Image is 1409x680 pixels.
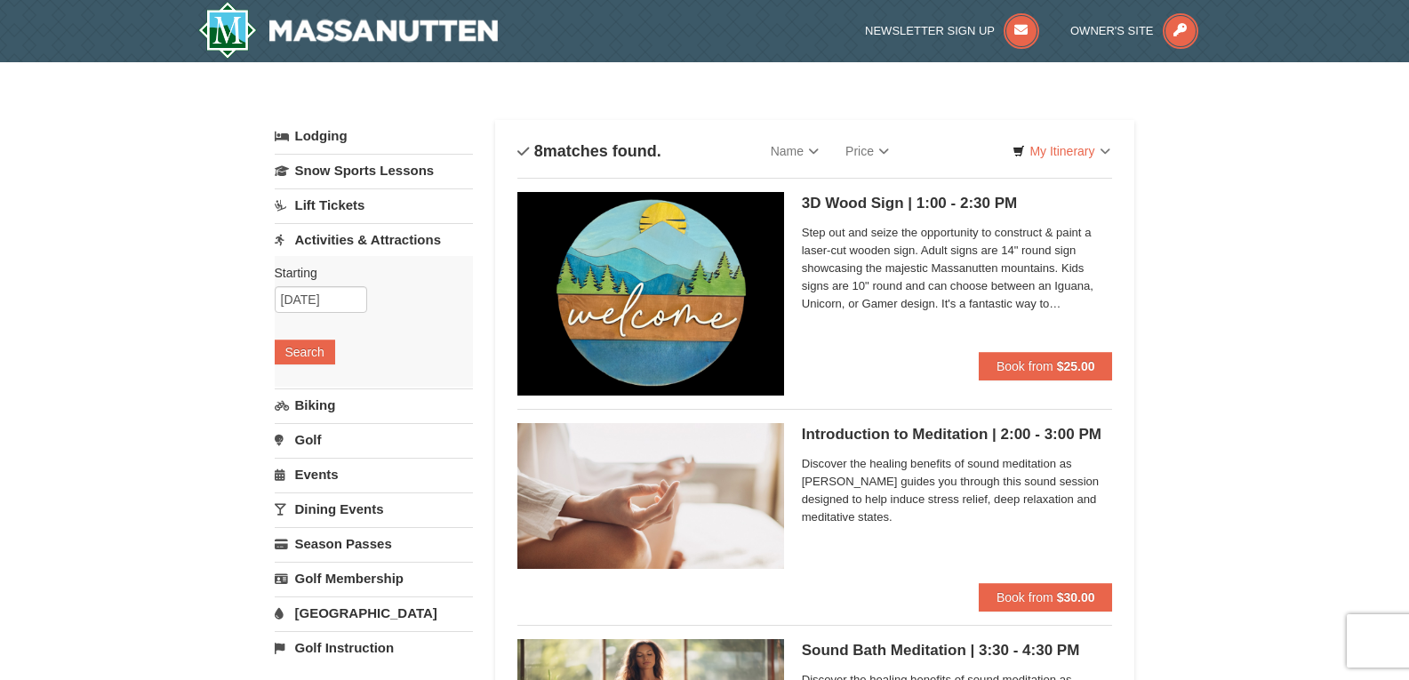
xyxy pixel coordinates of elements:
[275,154,473,187] a: Snow Sports Lessons
[517,423,784,569] img: 18871151-47-855d39d5.jpg
[802,642,1113,660] h5: Sound Bath Meditation | 3:30 - 4:30 PM
[275,631,473,664] a: Golf Instruction
[865,24,995,37] span: Newsletter Sign Up
[275,492,473,525] a: Dining Events
[1057,590,1095,604] strong: $30.00
[1070,24,1198,37] a: Owner's Site
[275,188,473,221] a: Lift Tickets
[198,2,499,59] a: Massanutten Resort
[517,142,661,160] h4: matches found.
[802,195,1113,212] h5: 3D Wood Sign | 1:00 - 2:30 PM
[997,590,1053,604] span: Book from
[997,359,1053,373] span: Book from
[802,426,1113,444] h5: Introduction to Meditation | 2:00 - 3:00 PM
[802,455,1113,526] span: Discover the healing benefits of sound meditation as [PERSON_NAME] guides you through this sound ...
[275,388,473,421] a: Biking
[979,352,1113,380] button: Book from $25.00
[275,264,460,282] label: Starting
[802,224,1113,313] span: Step out and seize the opportunity to construct & paint a laser-cut wooden sign. Adult signs are ...
[1070,24,1154,37] span: Owner's Site
[275,340,335,364] button: Search
[275,423,473,456] a: Golf
[517,192,784,396] img: 18871151-71-f4144550.png
[275,458,473,491] a: Events
[1001,138,1121,164] a: My Itinerary
[979,583,1113,612] button: Book from $30.00
[534,142,543,160] span: 8
[832,133,902,169] a: Price
[1057,359,1095,373] strong: $25.00
[275,596,473,629] a: [GEOGRAPHIC_DATA]
[275,562,473,595] a: Golf Membership
[865,24,1039,37] a: Newsletter Sign Up
[275,120,473,152] a: Lodging
[275,527,473,560] a: Season Passes
[275,223,473,256] a: Activities & Attractions
[198,2,499,59] img: Massanutten Resort Logo
[757,133,832,169] a: Name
